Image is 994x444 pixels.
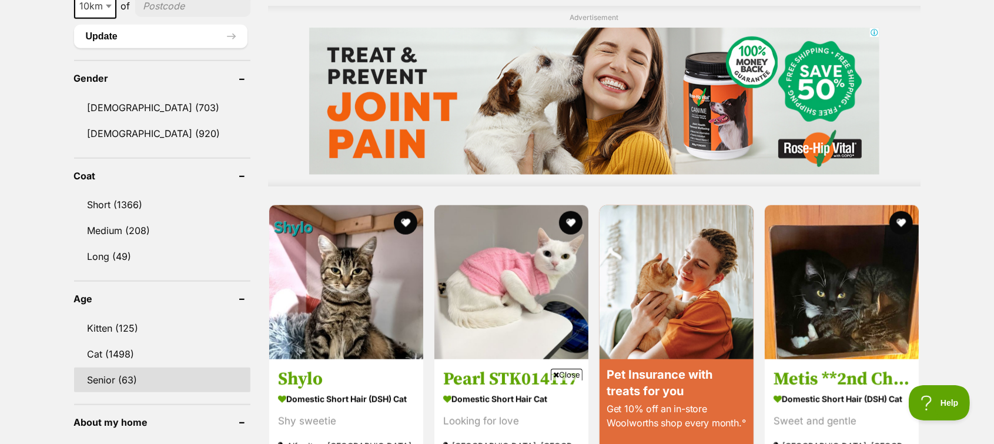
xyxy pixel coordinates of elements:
[278,390,414,407] strong: Domestic Short Hair (DSH) Cat
[74,121,250,146] a: [DEMOGRAPHIC_DATA] (920)
[74,218,250,243] a: Medium (208)
[74,25,247,48] button: Update
[774,368,910,390] h3: Metis **2nd Chance Cat Rescue**
[278,413,414,429] div: Shy sweetie
[74,171,250,181] header: Coat
[551,369,583,380] span: Close
[909,385,970,420] iframe: Help Scout Beacon - Open
[268,6,921,186] div: Advertisement
[309,28,879,175] iframe: Advertisement
[74,244,250,269] a: Long (49)
[74,192,250,217] a: Short (1366)
[890,211,913,235] button: favourite
[443,368,580,390] h3: Pearl STK014117
[74,316,250,340] a: Kitten (125)
[774,390,910,407] strong: Domestic Short Hair (DSH) Cat
[774,413,910,429] div: Sweet and gentle
[74,293,250,304] header: Age
[434,205,588,359] img: Pearl STK014117 - Domestic Short Hair Cat
[765,205,919,359] img: Metis **2nd Chance Cat Rescue** - Domestic Short Hair (DSH) Cat
[394,211,417,235] button: favourite
[74,368,250,392] a: Senior (63)
[74,95,250,120] a: [DEMOGRAPHIC_DATA] (703)
[74,417,250,428] header: About my home
[74,342,250,366] a: Cat (1498)
[559,211,583,235] button: favourite
[283,385,711,438] iframe: Advertisement
[278,368,414,390] h3: Shylo
[269,205,423,359] img: Shylo - Domestic Short Hair (DSH) Cat
[74,73,250,84] header: Gender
